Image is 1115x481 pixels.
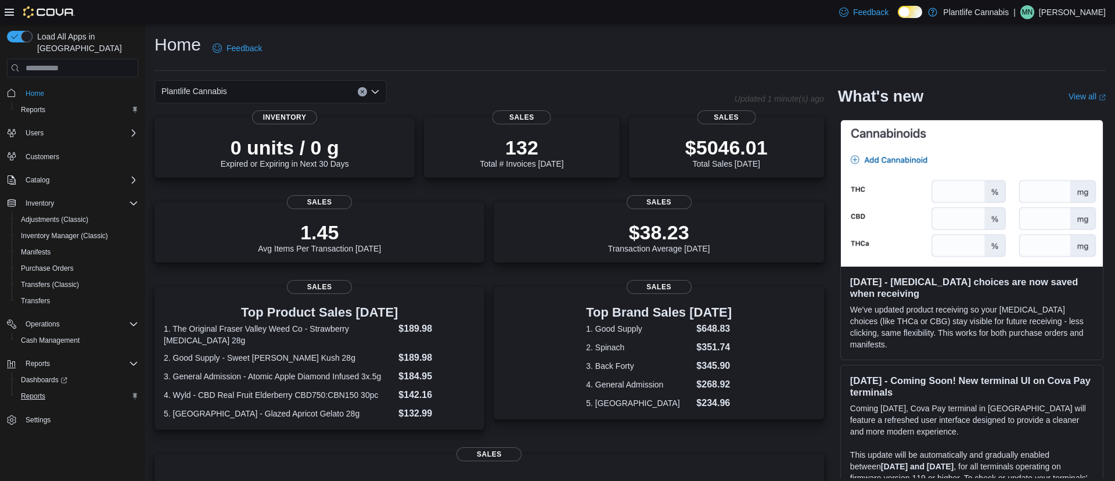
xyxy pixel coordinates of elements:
[608,221,710,244] p: $38.23
[398,388,475,402] dd: $142.16
[696,378,732,392] dd: $268.92
[21,317,138,331] span: Operations
[21,357,55,371] button: Reports
[12,102,143,118] button: Reports
[26,415,51,425] span: Settings
[838,87,923,106] h2: What's new
[2,172,143,188] button: Catalog
[33,31,138,54] span: Load All Apps in [GEOGRAPHIC_DATA]
[586,360,692,372] dt: 3. Back Forty
[21,280,79,289] span: Transfers (Classic)
[164,323,394,346] dt: 1. The Original Fraser Valley Weed Co - Strawberry [MEDICAL_DATA] 28g
[627,280,692,294] span: Sales
[287,195,352,209] span: Sales
[586,397,692,409] dt: 5. [GEOGRAPHIC_DATA]
[16,278,84,292] a: Transfers (Classic)
[21,264,74,273] span: Purchase Orders
[21,336,80,345] span: Cash Management
[16,278,138,292] span: Transfers (Classic)
[608,221,710,253] div: Transaction Average [DATE]
[26,175,49,185] span: Catalog
[16,213,138,227] span: Adjustments (Classic)
[26,199,54,208] span: Inventory
[2,356,143,372] button: Reports
[21,296,50,306] span: Transfers
[21,196,59,210] button: Inventory
[2,316,143,332] button: Operations
[2,148,143,165] button: Customers
[2,125,143,141] button: Users
[21,196,138,210] span: Inventory
[881,462,954,471] strong: [DATE] and [DATE]
[26,89,44,98] span: Home
[696,359,732,373] dd: $345.90
[226,42,262,54] span: Feedback
[287,280,352,294] span: Sales
[16,103,50,117] a: Reports
[16,294,138,308] span: Transfers
[16,213,93,227] a: Adjustments (Classic)
[16,294,55,308] a: Transfers
[480,136,563,159] p: 132
[685,136,768,168] div: Total Sales [DATE]
[12,293,143,309] button: Transfers
[12,277,143,293] button: Transfers (Classic)
[586,323,692,335] dt: 1. Good Supply
[21,317,64,331] button: Operations
[21,85,138,100] span: Home
[480,136,563,168] div: Total # Invoices [DATE]
[16,389,50,403] a: Reports
[492,110,551,124] span: Sales
[21,247,51,257] span: Manifests
[208,37,267,60] a: Feedback
[26,359,50,368] span: Reports
[835,1,893,24] a: Feedback
[164,306,475,320] h3: Top Product Sales [DATE]
[898,18,898,19] span: Dark Mode
[21,173,138,187] span: Catalog
[16,333,138,347] span: Cash Management
[696,396,732,410] dd: $234.96
[398,407,475,421] dd: $132.99
[21,126,48,140] button: Users
[16,373,72,387] a: Dashboards
[21,173,54,187] button: Catalog
[398,322,475,336] dd: $189.98
[2,84,143,101] button: Home
[16,229,113,243] a: Inventory Manager (Classic)
[696,340,732,354] dd: $351.74
[735,94,824,103] p: Updated 1 minute(s) ago
[21,412,138,427] span: Settings
[12,211,143,228] button: Adjustments (Classic)
[456,447,521,461] span: Sales
[697,110,756,124] span: Sales
[16,229,138,243] span: Inventory Manager (Classic)
[850,276,1094,299] h3: [DATE] - [MEDICAL_DATA] choices are now saved when receiving
[12,372,143,388] a: Dashboards
[26,152,59,161] span: Customers
[221,136,349,168] div: Expired or Expiring in Next 30 Days
[371,87,380,96] button: Open list of options
[12,332,143,349] button: Cash Management
[358,87,367,96] button: Clear input
[16,389,138,403] span: Reports
[21,357,138,371] span: Reports
[12,244,143,260] button: Manifests
[696,322,732,336] dd: $648.83
[586,306,732,320] h3: Top Brand Sales [DATE]
[21,375,67,385] span: Dashboards
[16,245,138,259] span: Manifests
[12,388,143,404] button: Reports
[26,320,60,329] span: Operations
[16,333,84,347] a: Cash Management
[943,5,1009,19] p: Plantlife Cannabis
[1020,5,1034,19] div: Mac Newson
[161,84,227,98] span: Plantlife Cannabis
[12,228,143,244] button: Inventory Manager (Classic)
[23,6,75,18] img: Cova
[1013,5,1016,19] p: |
[398,369,475,383] dd: $184.95
[21,150,64,164] a: Customers
[221,136,349,159] p: 0 units / 0 g
[1039,5,1106,19] p: [PERSON_NAME]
